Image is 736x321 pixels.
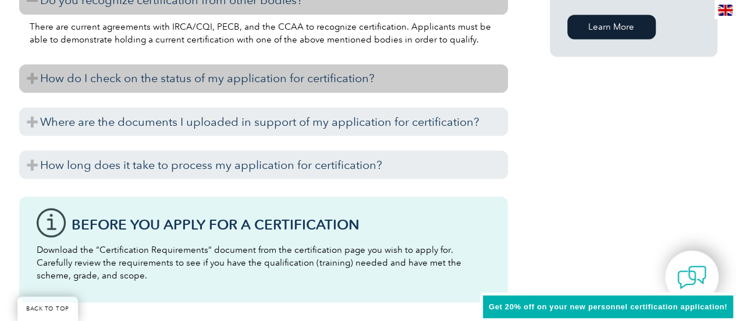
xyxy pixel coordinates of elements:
[37,243,490,281] p: Download the “Certification Requirements” document from the certification page you wish to apply ...
[19,107,508,136] h3: Where are the documents I uploaded in support of my application for certification?
[567,15,656,39] a: Learn More
[19,64,508,93] h3: How do I check on the status of my application for certification?
[677,263,706,292] img: contact-chat.png
[718,5,733,16] img: en
[489,302,727,311] span: Get 20% off on your new personnel certification application!
[72,217,490,231] h3: Before You Apply For a Certification
[30,20,497,46] p: There are current agreements with IRCA/CQI, PECB, and the CCAA to recognize certification. Applic...
[17,297,78,321] a: BACK TO TOP
[19,150,508,179] h3: How long does it take to process my application for certification?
